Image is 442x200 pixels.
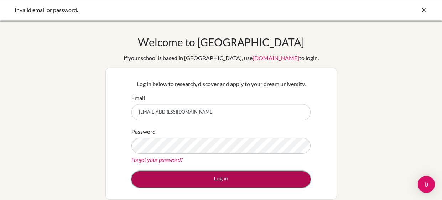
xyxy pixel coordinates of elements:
label: Email [131,94,145,102]
label: Password [131,127,156,136]
div: If your school is based in [GEOGRAPHIC_DATA], use to login. [124,54,319,62]
a: [DOMAIN_NAME] [253,54,299,61]
p: Log in below to research, discover and apply to your dream university. [131,80,311,88]
div: Open Intercom Messenger [418,176,435,193]
a: Forgot your password? [131,156,183,163]
button: Log in [131,171,311,188]
h1: Welcome to [GEOGRAPHIC_DATA] [138,36,304,48]
div: Invalid email or password. [15,6,321,14]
